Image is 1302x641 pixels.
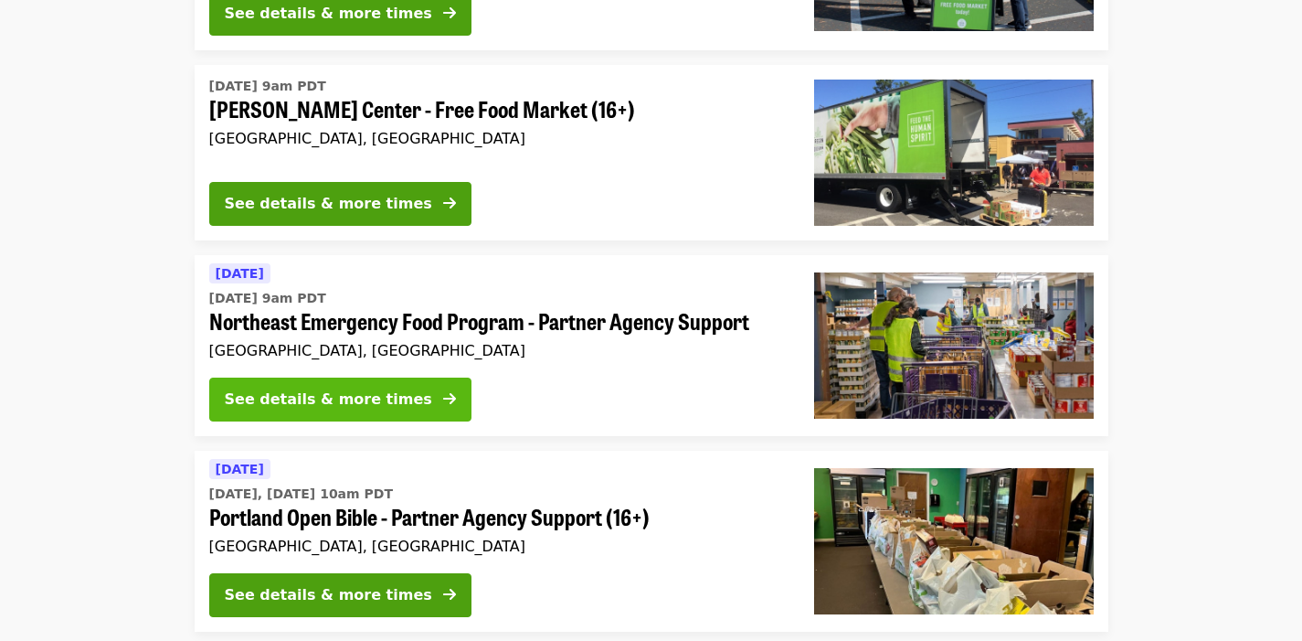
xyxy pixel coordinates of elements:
button: See details & more times [209,182,471,226]
span: Northeast Emergency Food Program - Partner Agency Support [209,308,785,335]
div: [GEOGRAPHIC_DATA], [GEOGRAPHIC_DATA] [209,538,785,555]
span: [DATE] [216,462,264,476]
button: See details & more times [209,378,471,422]
div: See details & more times [225,193,432,215]
time: [DATE], [DATE] 10am PDT [209,485,393,504]
div: See details & more times [225,389,432,411]
button: See details & more times [209,573,471,617]
i: arrow-right icon [443,586,456,604]
div: See details & more times [225,584,432,606]
i: arrow-right icon [443,195,456,212]
i: arrow-right icon [443,5,456,22]
div: [GEOGRAPHIC_DATA], [GEOGRAPHIC_DATA] [209,130,785,147]
i: arrow-right icon [443,390,456,408]
a: See details for "Northeast Emergency Food Program - Partner Agency Support" [195,255,1108,436]
img: Northeast Emergency Food Program - Partner Agency Support organized by Oregon Food Bank [814,272,1094,419]
img: Ortiz Center - Free Food Market (16+) organized by Oregon Food Bank [814,80,1094,226]
img: Portland Open Bible - Partner Agency Support (16+) organized by Oregon Food Bank [814,468,1094,614]
a: See details for "Portland Open Bible - Partner Agency Support (16+)" [195,451,1108,632]
span: [PERSON_NAME] Center - Free Food Market (16+) [209,96,785,123]
span: [DATE] [216,266,264,281]
a: See details for "Ortiz Center - Free Food Market (16+)" [195,65,1108,240]
div: [GEOGRAPHIC_DATA], [GEOGRAPHIC_DATA] [209,342,785,359]
div: See details & more times [225,3,432,25]
time: [DATE] 9am PDT [209,289,326,308]
span: Portland Open Bible - Partner Agency Support (16+) [209,504,785,530]
time: [DATE] 9am PDT [209,77,326,96]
